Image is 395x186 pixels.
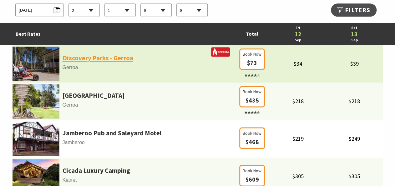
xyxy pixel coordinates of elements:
[63,90,124,101] a: [GEOGRAPHIC_DATA]
[19,5,60,13] span: [DATE]
[245,96,259,104] span: $435
[13,84,59,118] img: 341340-primary-01e7c4ec-2bb2-4952-9e85-574f5e777e2c.jpg
[13,176,235,184] span: Kiama
[329,31,380,37] a: 13
[349,173,360,180] span: $305
[245,138,259,146] span: $468
[63,165,130,176] a: Cicada Luxury Camping
[13,122,59,156] img: Footballa.jpg
[349,98,360,105] span: $218
[243,51,261,58] span: Book Now
[13,138,235,147] span: Jamberoo
[239,139,265,145] a: Book Now $468
[273,25,323,31] a: Fri
[329,37,380,43] a: Sep
[350,60,359,67] span: $39
[13,101,235,109] span: Gerroa
[13,63,235,72] span: Gerroa
[13,23,235,45] td: Best Rates
[294,60,302,67] span: $34
[247,59,257,67] span: $73
[292,135,303,142] span: $219
[13,47,59,81] img: 341233-primary-1e441c39-47ed-43bc-a084-13db65cabecb.jpg
[239,177,265,183] a: Book Now $609
[239,60,265,78] a: Book Now $73
[292,173,303,180] span: $305
[243,130,261,137] span: Book Now
[63,128,162,138] a: Jamberoo Pub and Saleyard Motel
[243,88,261,95] span: Book Now
[273,31,323,37] a: 12
[245,175,259,183] span: $609
[239,98,265,116] a: Book Now $435
[329,25,380,31] a: Sat
[235,23,270,45] td: Total
[349,135,360,142] span: $249
[273,37,323,43] a: Sep
[292,98,303,105] span: $218
[243,167,261,174] span: Book Now
[63,53,133,63] a: Discovery Parks - Gerroa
